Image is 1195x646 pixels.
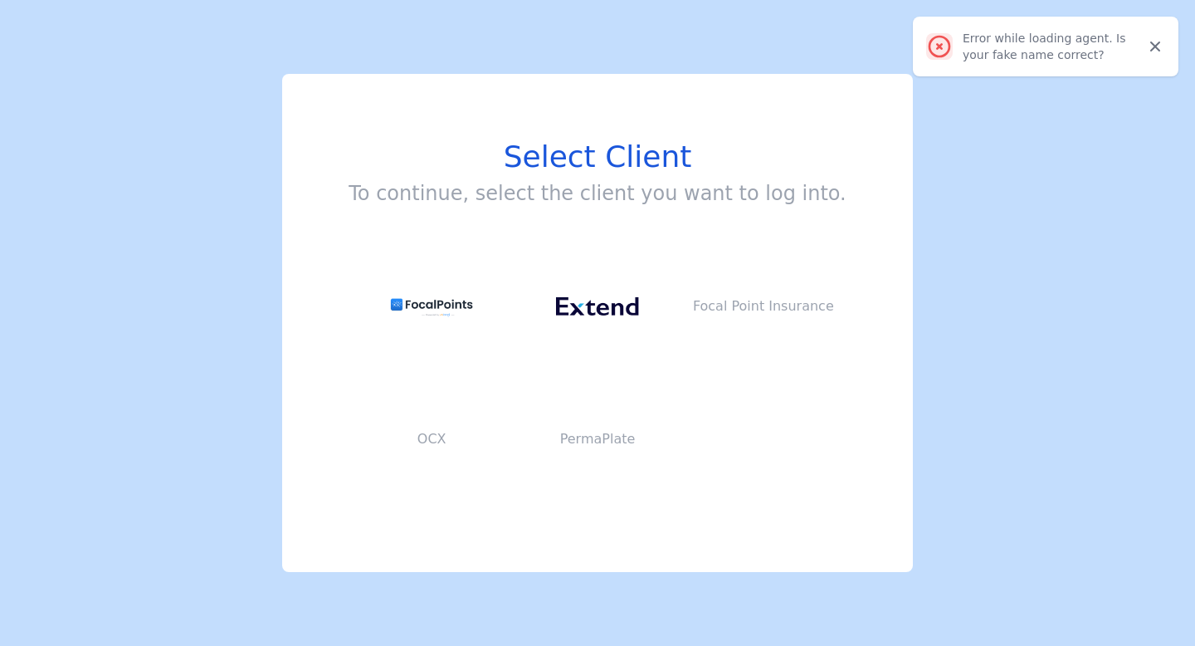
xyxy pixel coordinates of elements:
[349,140,846,174] h1: Select Client
[515,429,680,449] p: PermaPlate
[349,429,515,449] p: OCX
[349,373,515,506] button: OCX
[680,240,846,373] button: Focal Point Insurance
[1142,33,1168,60] button: Close
[515,373,680,506] button: PermaPlate
[680,296,846,316] p: Focal Point Insurance
[349,180,846,207] h3: To continue, select the client you want to log into.
[963,30,1142,63] div: Error while loading agent. Is your fake name correct?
